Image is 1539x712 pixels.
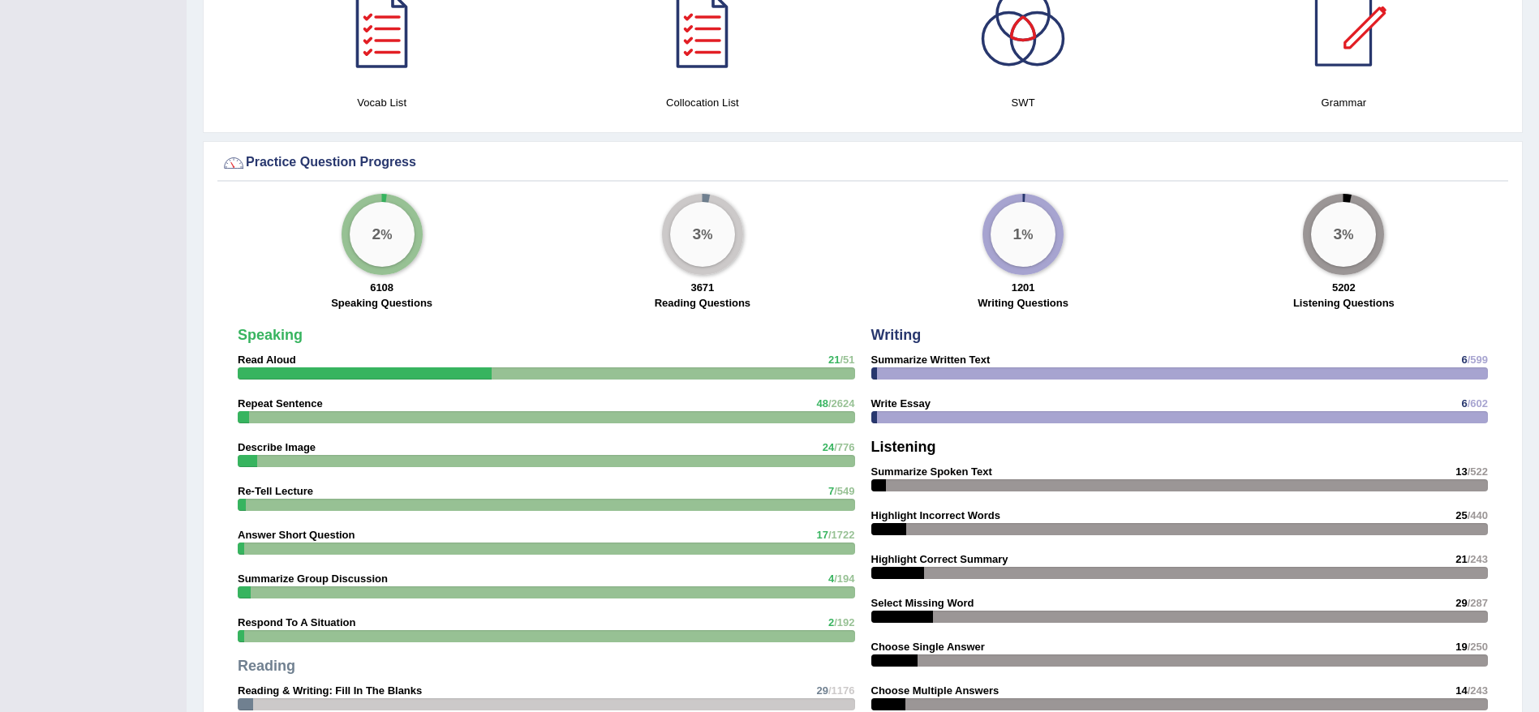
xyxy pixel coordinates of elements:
big: 1 [1013,225,1022,243]
span: /1176 [828,684,855,697]
span: /776 [834,441,854,453]
big: 3 [692,225,701,243]
span: 14 [1455,684,1467,697]
span: 25 [1455,509,1467,521]
strong: Speaking [238,327,303,343]
span: 29 [816,684,828,697]
span: /243 [1468,553,1488,565]
span: /602 [1468,397,1488,410]
strong: 1201 [1012,281,1035,294]
span: /599 [1468,354,1488,366]
big: 3 [1334,225,1343,243]
h4: Collocation List [550,94,854,111]
strong: Choose Single Answer [871,641,985,653]
label: Speaking Questions [331,295,432,311]
span: /2624 [828,397,855,410]
strong: Re-Tell Lecture [238,485,313,497]
strong: Respond To A Situation [238,616,355,628]
strong: Writing [871,327,922,343]
span: 21 [828,354,840,366]
label: Writing Questions [978,295,1068,311]
span: /192 [834,616,854,628]
strong: 5202 [1332,281,1356,294]
div: % [991,202,1055,267]
strong: Listening [871,439,936,455]
strong: Read Aloud [238,354,296,366]
span: 17 [816,529,828,541]
span: 21 [1455,553,1467,565]
div: % [670,202,735,267]
label: Listening Questions [1293,295,1395,311]
strong: Choose Multiple Answers [871,684,999,697]
strong: 6108 [370,281,393,294]
span: 48 [816,397,828,410]
span: 4 [828,573,834,585]
span: 6 [1461,397,1467,410]
strong: Summarize Written Text [871,354,991,366]
strong: Repeat Sentence [238,397,323,410]
span: /549 [834,485,854,497]
strong: Reading [238,658,295,674]
label: Reading Questions [655,295,750,311]
span: 29 [1455,597,1467,609]
span: 19 [1455,641,1467,653]
strong: Highlight Incorrect Words [871,509,1000,521]
div: Practice Question Progress [221,151,1504,175]
span: 24 [823,441,834,453]
h4: SWT [871,94,1176,111]
h4: Vocab List [230,94,534,111]
strong: Write Essay [871,397,931,410]
strong: Answer Short Question [238,529,355,541]
span: /243 [1468,684,1488,697]
strong: Reading & Writing: Fill In The Blanks [238,684,422,697]
strong: Summarize Group Discussion [238,573,388,585]
h4: Grammar [1192,94,1496,111]
span: 13 [1455,465,1467,478]
span: /1722 [828,529,855,541]
div: % [1311,202,1376,267]
span: /51 [840,354,854,366]
span: /440 [1468,509,1488,521]
big: 2 [372,225,380,243]
span: /522 [1468,465,1488,478]
span: /287 [1468,597,1488,609]
div: % [350,202,415,267]
strong: Summarize Spoken Text [871,465,992,478]
span: 7 [828,485,834,497]
strong: Select Missing Word [871,597,974,609]
strong: Describe Image [238,441,316,453]
strong: Highlight Correct Summary [871,553,1008,565]
strong: 3671 [690,281,714,294]
span: 2 [828,616,834,628]
span: 6 [1461,354,1467,366]
span: /250 [1468,641,1488,653]
span: /194 [834,573,854,585]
